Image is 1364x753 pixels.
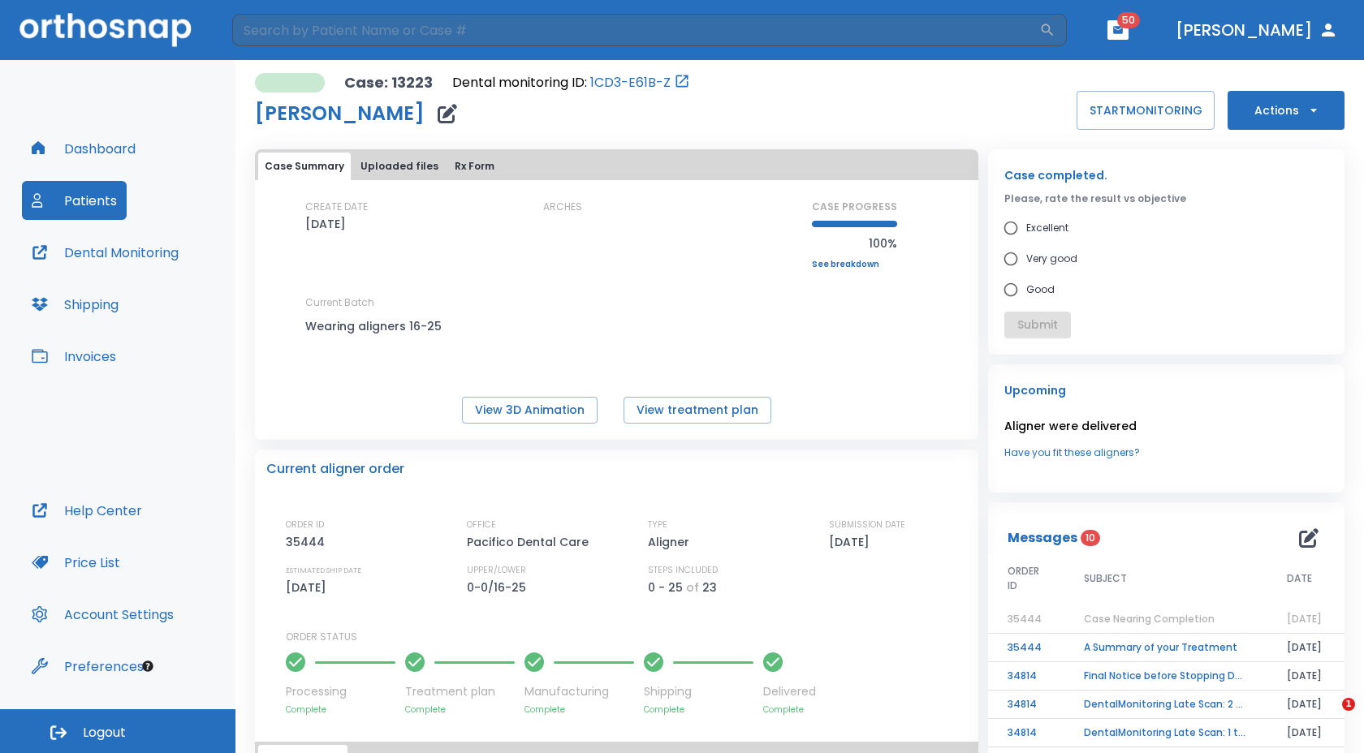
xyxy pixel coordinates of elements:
button: View treatment plan [624,397,771,424]
p: of [686,578,699,597]
span: [DATE] [1287,612,1322,626]
td: [DATE] [1267,662,1345,691]
p: Manufacturing [524,683,634,700]
span: 35444 [1008,612,1042,626]
p: [DATE] [305,214,346,234]
p: Upcoming [1004,381,1328,400]
p: Messages [1008,528,1077,548]
p: Please, rate the result vs objective [1004,191,1328,206]
p: Complete [644,704,753,716]
button: Dental Monitoring [22,233,188,272]
p: Aligner were delivered [1004,416,1328,436]
td: 34814 [988,691,1064,719]
p: Current Batch [305,295,451,310]
a: 1CD3-E61B-Z [590,73,671,93]
button: Patients [22,181,127,220]
button: [PERSON_NAME] [1169,15,1345,45]
p: 100% [812,234,897,253]
p: UPPER/LOWER [467,563,526,578]
td: DentalMonitoring Late Scan: 2 - 4 Weeks Notification [1064,691,1267,719]
button: Preferences [22,647,153,686]
p: Dental monitoring ID: [452,73,587,93]
span: 10 [1081,530,1100,546]
button: STARTMONITORING [1077,91,1215,130]
p: Complete [763,704,816,716]
p: Delivered [763,683,816,700]
img: Orthosnap [19,13,192,46]
p: OFFICE [467,518,496,532]
p: Shipping [644,683,753,700]
p: 0 - 25 [648,578,683,597]
p: ESTIMATED SHIP DATE [286,563,361,578]
a: Have you fit these aligners? [1004,445,1328,460]
td: [DATE] [1267,719,1345,747]
p: Complete [524,704,634,716]
p: [DATE] [286,578,332,597]
span: Case Nearing Completion [1084,612,1215,626]
td: 35444 [988,634,1064,662]
button: Rx Form [448,153,501,180]
span: Very good [1026,249,1077,269]
td: 34814 [988,662,1064,691]
p: SUBMISSION DATE [829,518,905,532]
button: Case Summary [258,153,351,180]
p: [DATE] [829,532,875,552]
div: Tooltip anchor [140,659,155,673]
span: 1 [1342,698,1355,711]
p: Case completed. [1004,166,1328,185]
span: Logout [83,724,126,742]
button: Help Center [22,491,152,530]
button: Invoices [22,337,126,376]
span: DATE [1287,571,1312,586]
p: Pacifico Dental Care [467,532,594,552]
button: Dashboard [22,129,145,168]
p: ORDER STATUS [286,630,967,644]
input: Search by Patient Name or Case # [232,14,1039,46]
button: Account Settings [22,595,183,634]
p: Current aligner order [266,459,404,479]
button: Actions [1228,91,1345,130]
td: [DATE] [1267,634,1345,662]
p: STEPS INCLUDED [648,563,718,578]
p: 35444 [286,532,330,552]
button: View 3D Animation [462,397,598,424]
p: Case: 13223 [344,73,433,93]
p: Complete [405,704,515,716]
button: Price List [22,543,130,582]
div: Open patient in dental monitoring portal [452,73,690,93]
p: ORDER ID [286,518,324,532]
div: tabs [258,153,975,180]
p: 23 [702,578,717,597]
h1: [PERSON_NAME] [255,104,425,123]
p: CASE PROGRESS [812,200,897,214]
p: ARCHES [543,200,582,214]
td: Final Notice before Stopping DentalMonitoring [1064,662,1267,691]
span: Excellent [1026,218,1068,238]
p: Complete [286,704,395,716]
iframe: Intercom live chat [1309,698,1348,737]
p: Aligner [648,532,695,552]
p: Treatment plan [405,683,515,700]
span: 50 [1117,12,1140,28]
span: SUBJECT [1084,571,1127,586]
p: CREATE DATE [305,200,368,214]
td: A Summary of your Treatment [1064,634,1267,662]
p: Wearing aligners 16-25 [305,316,451,336]
td: DentalMonitoring Late Scan: 1 to 2 Weeks Notification [1064,719,1267,747]
p: TYPE [648,518,667,532]
a: See breakdown [812,260,897,269]
p: 0-0/16-25 [467,578,532,597]
p: Processing [286,683,395,700]
button: Shipping [22,285,128,324]
button: Uploaded files [354,153,445,180]
span: Good [1026,280,1055,299]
